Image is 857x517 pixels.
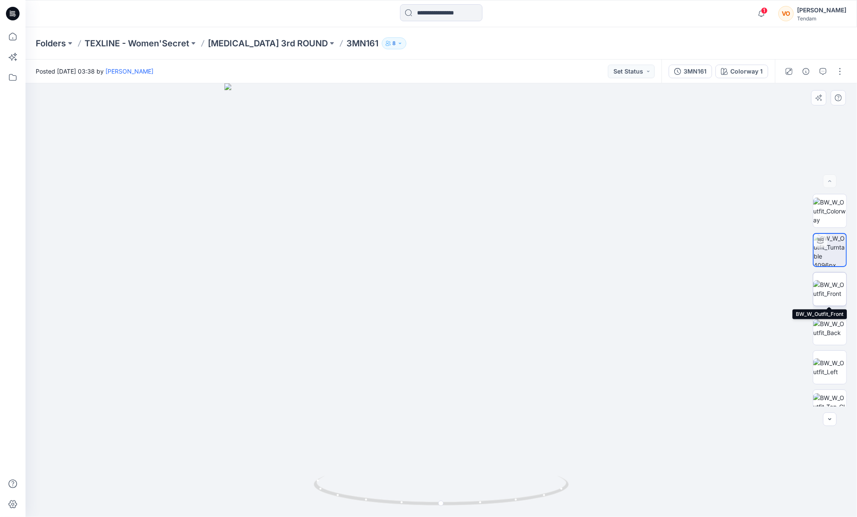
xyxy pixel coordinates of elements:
img: BW_W_Outfit_Colorway [813,198,846,224]
button: 8 [382,37,406,49]
img: BW_W_Outfit_Left [813,358,846,376]
img: BW_W_Outfit_Turntable 4096px [814,234,846,266]
div: Tendam [797,15,846,22]
button: Colorway 1 [715,65,768,78]
div: [PERSON_NAME] [797,5,846,15]
span: 1 [761,7,768,14]
button: Details [799,65,813,78]
div: Colorway 1 [730,67,763,76]
button: 3MN161 [669,65,712,78]
img: BW_W_Outfit_Top_CloseUp [813,393,846,420]
span: Posted [DATE] 03:38 by [36,67,153,76]
a: TEXLINE - Women'Secret [85,37,189,49]
p: 3MN161 [346,37,378,49]
a: [PERSON_NAME] [105,68,153,75]
p: 8 [392,39,396,48]
a: [MEDICAL_DATA] 3rd ROUND [208,37,328,49]
div: VO [778,6,794,21]
a: Folders [36,37,66,49]
div: 3MN161 [684,67,707,76]
img: BW_W_Outfit_Back [813,319,846,337]
img: BW_W_Outfit_Front [813,280,846,298]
